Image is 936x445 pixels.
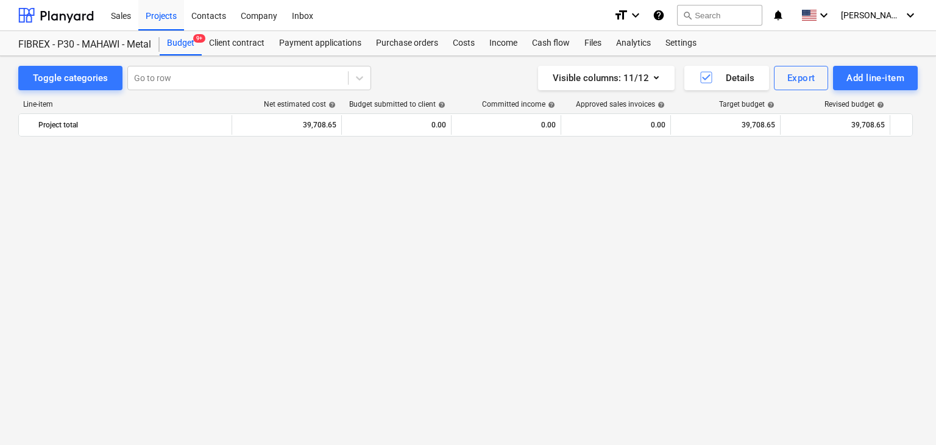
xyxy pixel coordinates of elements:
[655,101,665,109] span: help
[833,66,918,90] button: Add line-item
[456,115,556,135] div: 0.00
[349,100,445,109] div: Budget submitted to client
[264,100,336,109] div: Net estimated cost
[160,31,202,55] a: Budget9+
[774,66,829,90] button: Export
[482,31,525,55] a: Income
[785,115,885,135] div: 39,708.65
[436,101,445,109] span: help
[609,31,658,55] a: Analytics
[846,70,904,86] div: Add line-item
[874,101,884,109] span: help
[719,100,775,109] div: Target budget
[18,100,232,109] div: Line-item
[553,70,660,86] div: Visible columns : 11/12
[765,101,775,109] span: help
[538,66,675,90] button: Visible columns:11/12
[577,31,609,55] a: Files
[202,31,272,55] a: Client contract
[482,100,555,109] div: Committed income
[525,31,577,55] a: Cash flow
[875,386,936,445] iframe: Chat Widget
[576,100,665,109] div: Approved sales invoices
[160,31,202,55] div: Budget
[676,115,775,135] div: 39,708.65
[545,101,555,109] span: help
[18,38,145,51] div: FIBREX - P30 - MAHAWI - Metal
[699,70,754,86] div: Details
[684,66,769,90] button: Details
[38,115,227,135] div: Project total
[347,115,446,135] div: 0.00
[237,115,336,135] div: 39,708.65
[824,100,884,109] div: Revised budget
[326,101,336,109] span: help
[566,115,665,135] div: 0.00
[369,31,445,55] a: Purchase orders
[272,31,369,55] a: Payment applications
[18,66,122,90] button: Toggle categories
[445,31,482,55] a: Costs
[33,70,108,86] div: Toggle categories
[658,31,704,55] a: Settings
[787,70,815,86] div: Export
[193,34,205,43] span: 9+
